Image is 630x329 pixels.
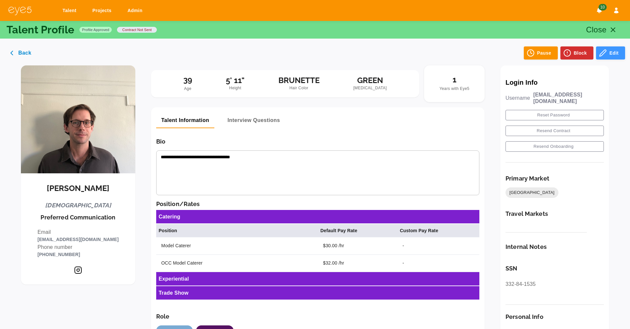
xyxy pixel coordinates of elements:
a: Projects [88,5,118,17]
h5: 39 [183,75,192,85]
p: Talent Profile [7,25,74,35]
span: Height [226,85,244,92]
p: Username [506,95,530,101]
a: Talent [58,5,83,17]
p: [PHONE_NUMBER] [38,251,119,258]
th: Custom Pay Rate [397,224,480,237]
button: Block [560,46,593,60]
td: - [397,237,480,254]
img: Matt Billington [21,65,135,173]
h5: 5' 11" [226,76,244,85]
h6: Preferred Communication [41,214,115,221]
span: 10 [598,4,606,10]
h6: Primary Market [506,175,549,182]
button: Notifications [593,5,605,16]
p: Email [38,228,119,236]
h6: Role [156,313,480,320]
th: Default Pay Rate [318,224,397,237]
h6: Travel Markets [506,210,548,217]
span: Profile Approved [79,27,112,32]
h6: Internal Notes [506,243,604,251]
td: Model Caterer [156,237,318,254]
button: Back [5,46,38,60]
button: Pause [524,46,558,60]
h6: Bio [156,138,480,145]
button: Reset Password [506,110,604,120]
h6: SSN [506,265,604,272]
span: Years with Eye5 [439,86,470,91]
span: Age [184,86,191,91]
h6: Personal Info [506,313,604,320]
button: Interview Questions [222,113,285,128]
button: Talent Information [156,113,215,128]
span: Hair Color [278,85,320,92]
td: - [397,254,480,272]
td: OCC Model Caterer [156,254,318,272]
h5: [PERSON_NAME] [47,184,109,193]
span: contract not sent [120,27,154,32]
h5: GREEN [353,76,387,85]
button: Resend Onboarding [506,141,604,152]
p: Login Info [506,78,604,86]
h5: 1 [439,75,470,85]
h6: Experiential [159,275,189,283]
td: $30.00 /hr [318,237,397,254]
td: $32.00 /hr [318,254,397,272]
button: Resend Contract [506,126,604,136]
h5: BRUNETTE [278,76,320,85]
h6: [DEMOGRAPHIC_DATA] [45,202,111,209]
span: [GEOGRAPHIC_DATA] [506,189,558,196]
p: [EMAIL_ADDRESS][DOMAIN_NAME] [38,236,119,243]
p: Close [586,24,607,36]
h6: Catering [159,213,180,221]
span: [MEDICAL_DATA] [353,85,387,92]
p: [EMAIL_ADDRESS][DOMAIN_NAME] [533,92,604,105]
h6: Position/Rates [156,200,480,208]
button: Close [582,22,624,38]
h6: Trade Show [159,289,189,297]
button: Edit [596,46,625,60]
th: Position [156,224,318,237]
a: Admin [123,5,149,17]
p: 332-84-1535 [506,280,604,288]
p: Phone number [38,243,119,251]
img: eye5 [8,6,32,15]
